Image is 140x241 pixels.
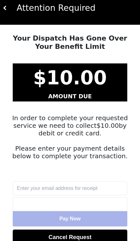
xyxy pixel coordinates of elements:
[13,181,127,195] input: Enter your email address for receipt
[13,34,127,50] strong: Your Dispatch Has Gone Over Your Benefit Limit
[3,6,7,10] img: white carat left
[48,93,92,100] strong: AMOUNT DUE
[6,114,134,160] h5: In order to complete your requested service we need to collect by debit or credit card. Please en...
[17,201,123,207] iframe: Secure card payment input frame
[13,211,127,226] button: Pay Now
[7,2,137,14] div: Attention Required
[33,67,107,89] strong: $ 10.00
[59,216,81,221] span: Pay Now
[96,122,119,129] span: $ 10.00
